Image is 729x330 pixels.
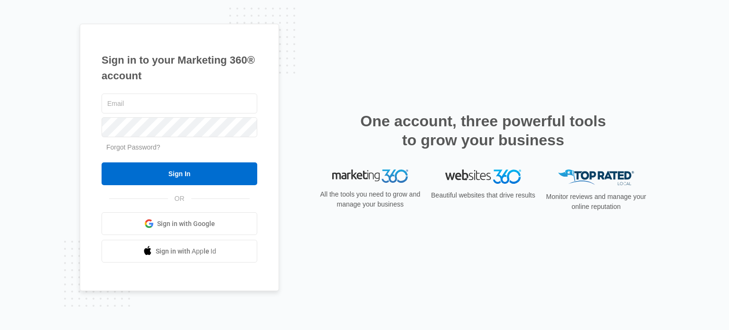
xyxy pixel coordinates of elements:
h1: Sign in to your Marketing 360® account [102,52,257,84]
p: Beautiful websites that drive results [430,190,536,200]
input: Sign In [102,162,257,185]
span: Sign in with Apple Id [156,246,216,256]
p: All the tools you need to grow and manage your business [317,189,423,209]
a: Forgot Password? [106,143,160,151]
a: Sign in with Apple Id [102,240,257,263]
span: Sign in with Google [157,219,215,229]
a: Sign in with Google [102,212,257,235]
img: Marketing 360 [332,170,408,183]
span: OR [168,194,191,204]
h2: One account, three powerful tools to grow your business [357,112,609,150]
img: Websites 360 [445,170,521,183]
img: Top Rated Local [558,170,634,185]
p: Monitor reviews and manage your online reputation [543,192,649,212]
input: Email [102,94,257,113]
